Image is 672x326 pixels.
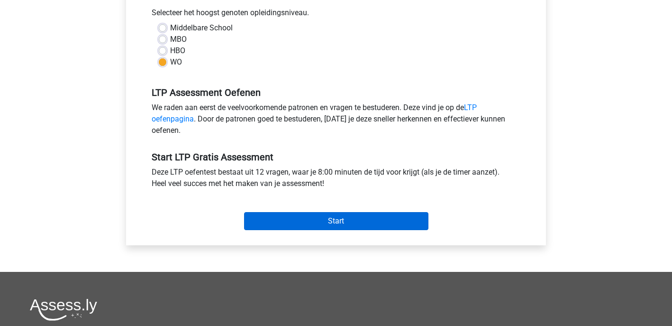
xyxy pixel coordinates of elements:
h5: LTP Assessment Oefenen [152,87,520,98]
input: Start [244,212,428,230]
div: Selecteer het hoogst genoten opleidingsniveau. [145,7,527,22]
img: Assessly logo [30,298,97,321]
label: Middelbare School [170,22,233,34]
div: We raden aan eerst de veelvoorkomende patronen en vragen te bestuderen. Deze vind je op de . Door... [145,102,527,140]
label: MBO [170,34,187,45]
label: HBO [170,45,185,56]
div: Deze LTP oefentest bestaat uit 12 vragen, waar je 8:00 minuten de tijd voor krijgt (als je de tim... [145,167,527,193]
h5: Start LTP Gratis Assessment [152,151,520,163]
label: WO [170,56,182,68]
